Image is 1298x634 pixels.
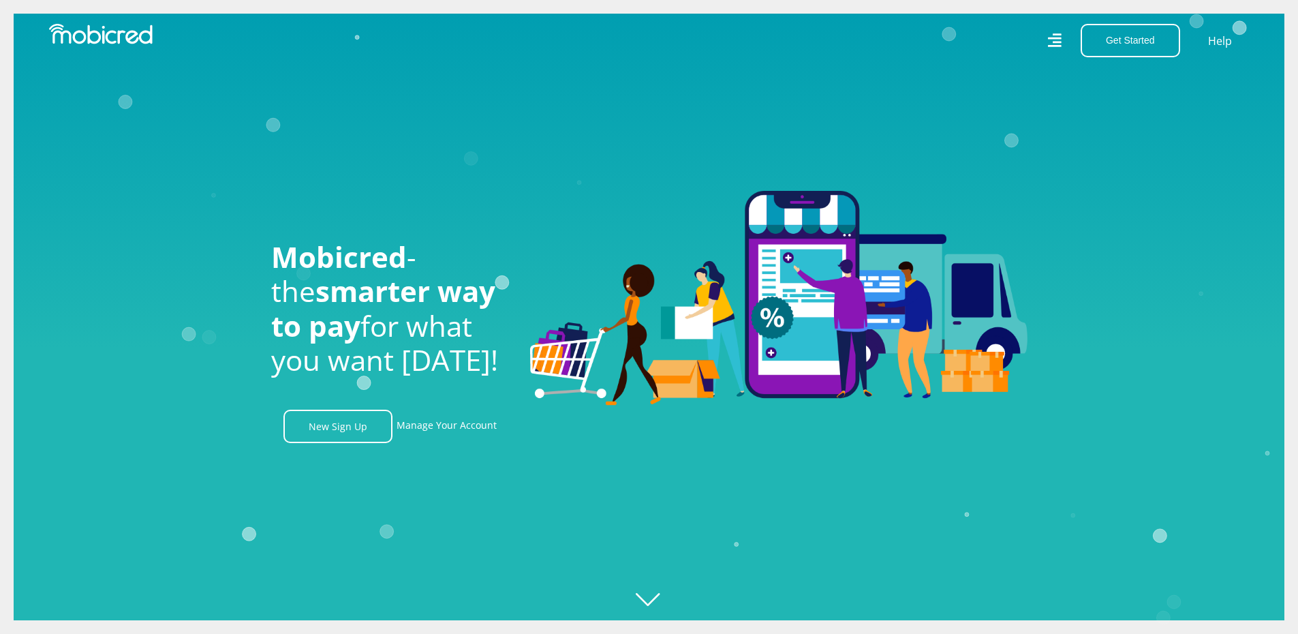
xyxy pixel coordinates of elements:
a: New Sign Up [283,410,392,443]
a: Manage Your Account [397,410,497,443]
span: Mobicred [271,237,407,276]
img: Welcome to Mobicred [530,191,1027,406]
button: Get Started [1081,24,1180,57]
h1: - the for what you want [DATE]! [271,240,510,378]
a: Help [1207,32,1233,50]
img: Mobicred [49,24,153,44]
span: smarter way to pay [271,271,495,344]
